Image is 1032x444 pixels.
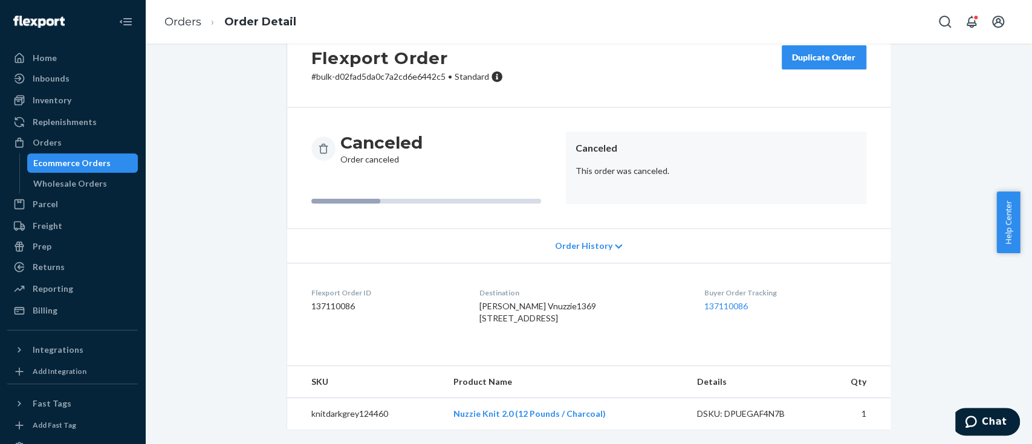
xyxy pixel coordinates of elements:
div: Ecommerce Orders [33,157,111,169]
td: knitdarkgrey124460 [287,398,444,430]
div: DSKU: DPUEGAF4N7B [697,408,811,420]
dt: Flexport Order ID [311,288,460,298]
div: Home [33,52,57,64]
a: Ecommerce Orders [27,153,138,173]
button: Open notifications [959,10,984,34]
iframe: Opens a widget where you can chat to one of our agents [955,408,1020,438]
h3: Canceled [340,132,423,153]
a: Freight [7,216,138,236]
div: Orders [33,137,62,149]
a: Replenishments [7,112,138,132]
div: Integrations [33,344,83,356]
button: Close Navigation [114,10,138,34]
th: Product Name [444,366,687,398]
div: Replenishments [33,116,97,128]
th: SKU [287,366,444,398]
td: 1 [820,398,890,430]
button: Open Search Box [933,10,957,34]
button: Help Center [996,191,1020,253]
img: Flexport logo [13,16,65,28]
span: Standard [455,71,489,82]
div: Returns [33,261,65,273]
div: Freight [33,220,62,232]
span: [PERSON_NAME] Vnuzzie1369 [STREET_ADDRESS] [479,301,596,323]
div: Inventory [33,94,71,106]
button: Open account menu [986,10,1010,34]
div: Billing [33,304,57,317]
p: This order was canceled. [576,165,857,177]
div: Order canceled [340,132,423,166]
button: Integrations [7,340,138,359]
a: Add Integration [7,364,138,379]
div: Duplicate Order [792,51,856,63]
span: Order History [554,240,612,252]
a: Order Detail [224,15,296,28]
a: Nuzzie Knit 2.0 (12 Pounds / Charcoal) [453,408,606,419]
div: Prep [33,240,51,253]
th: Details [687,366,820,398]
th: Qty [820,366,890,398]
dt: Destination [479,288,685,298]
a: Billing [7,301,138,320]
button: Fast Tags [7,394,138,413]
a: Inventory [7,91,138,110]
button: Duplicate Order [782,45,866,69]
p: # bulk-d02fad5da0c7a2cd6e6442c5 [311,71,503,83]
a: Returns [7,257,138,277]
a: Wholesale Orders [27,174,138,193]
span: • [448,71,452,82]
div: Add Integration [33,366,86,376]
a: Orders [164,15,201,28]
div: Inbounds [33,72,70,85]
a: Prep [7,237,138,256]
header: Canceled [576,141,857,155]
div: Add Fast Tag [33,420,76,430]
a: Home [7,48,138,68]
a: Reporting [7,279,138,298]
div: Parcel [33,198,58,210]
a: Orders [7,133,138,152]
div: Fast Tags [33,397,71,410]
h2: Flexport Order [311,45,503,71]
div: Wholesale Orders [33,178,107,190]
dd: 137110086 [311,300,460,312]
div: Reporting [33,283,73,295]
ol: breadcrumbs [155,4,306,40]
a: 137110086 [704,301,748,311]
a: Add Fast Tag [7,418,138,433]
a: Inbounds [7,69,138,88]
dt: Buyer Order Tracking [704,288,866,298]
a: Parcel [7,195,138,214]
